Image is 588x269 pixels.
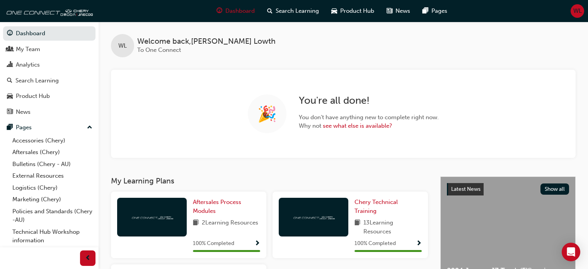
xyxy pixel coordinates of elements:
[210,3,261,19] a: guage-iconDashboard
[395,7,410,15] span: News
[9,158,95,170] a: Bulletins (Chery - AU)
[4,3,93,19] img: oneconnect
[423,6,428,16] span: pages-icon
[9,182,95,194] a: Logistics (Chery)
[3,26,95,41] a: Dashboard
[7,62,13,69] span: chart-icon
[299,113,439,122] span: You don't have anything new to complete right now.
[571,4,584,18] button: WL
[9,170,95,182] a: External Resources
[193,218,199,228] span: book-icon
[573,7,582,15] span: WL
[261,3,325,19] a: search-iconSearch Learning
[16,92,50,101] div: Product Hub
[16,60,40,69] div: Analytics
[16,108,31,117] div: News
[380,3,416,19] a: news-iconNews
[118,41,127,50] span: WL
[292,213,335,221] img: oneconnect
[355,199,398,214] span: Chery Technical Training
[3,105,95,119] a: News
[451,186,481,192] span: Latest News
[193,199,241,214] span: Aftersales Process Modules
[9,247,95,259] a: All Pages
[85,254,91,263] span: prev-icon
[257,110,277,118] span: 🎉
[7,124,13,131] span: pages-icon
[16,123,32,132] div: Pages
[202,218,258,228] span: 2 Learning Resources
[3,120,95,135] button: Pages
[331,6,337,16] span: car-icon
[325,3,380,19] a: car-iconProduct Hub
[7,46,13,53] span: people-icon
[416,240,422,247] span: Show Progress
[137,46,181,53] span: To One Connect
[3,89,95,103] a: Product Hub
[431,7,447,15] span: Pages
[16,45,40,54] div: My Team
[340,7,374,15] span: Product Hub
[3,25,95,120] button: DashboardMy TeamAnalyticsSearch LearningProduct HubNews
[9,226,95,247] a: Technical Hub Workshop information
[15,76,59,85] div: Search Learning
[276,7,319,15] span: Search Learning
[7,30,13,37] span: guage-icon
[355,198,422,215] a: Chery Technical Training
[363,218,422,236] span: 13 Learning Resources
[3,58,95,72] a: Analytics
[267,6,273,16] span: search-icon
[323,122,392,129] a: see what else is available?
[254,239,260,248] button: Show Progress
[299,94,439,107] h2: You're all done!
[7,77,12,84] span: search-icon
[131,213,173,221] img: oneconnect
[7,93,13,100] span: car-icon
[447,183,569,195] a: Latest NewsShow all
[216,6,222,16] span: guage-icon
[254,240,260,247] span: Show Progress
[540,183,569,195] button: Show all
[416,239,422,248] button: Show Progress
[3,74,95,88] a: Search Learning
[3,42,95,57] a: My Team
[193,239,234,248] span: 100 % Completed
[111,176,428,185] h3: My Learning Plans
[9,146,95,158] a: Aftersales (Chery)
[562,243,580,261] div: Open Intercom Messenger
[9,135,95,147] a: Accessories (Chery)
[225,7,255,15] span: Dashboard
[355,218,360,236] span: book-icon
[299,122,439,130] span: Why not
[355,239,396,248] span: 100 % Completed
[387,6,392,16] span: news-icon
[193,198,260,215] a: Aftersales Process Modules
[7,109,13,116] span: news-icon
[137,37,276,46] span: Welcome back , [PERSON_NAME] Lowth
[9,194,95,206] a: Marketing (Chery)
[9,206,95,226] a: Policies and Standards (Chery -AU)
[87,123,92,133] span: up-icon
[416,3,453,19] a: pages-iconPages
